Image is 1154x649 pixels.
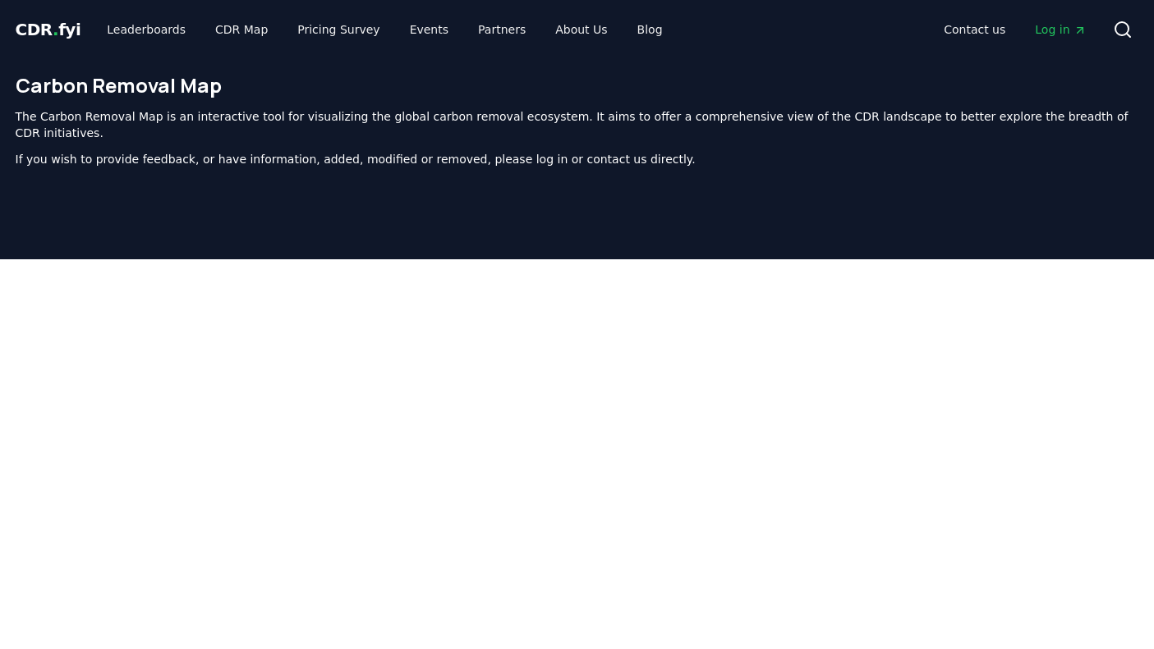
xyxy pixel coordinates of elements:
[53,20,58,39] span: .
[1035,21,1086,38] span: Log in
[16,18,81,41] a: CDR.fyi
[16,108,1139,141] p: The Carbon Removal Map is an interactive tool for visualizing the global carbon removal ecosystem...
[16,72,1139,98] h1: Carbon Removal Map
[465,15,539,44] a: Partners
[16,151,1139,167] p: If you wish to provide feedback, or have information, added, modified or removed, please log in o...
[624,15,676,44] a: Blog
[931,15,1018,44] a: Contact us
[94,15,199,44] a: Leaderboards
[202,15,281,44] a: CDR Map
[397,15,462,44] a: Events
[16,20,81,39] span: CDR fyi
[284,15,393,44] a: Pricing Survey
[1022,15,1099,44] a: Log in
[94,15,675,44] nav: Main
[542,15,620,44] a: About Us
[931,15,1099,44] nav: Main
